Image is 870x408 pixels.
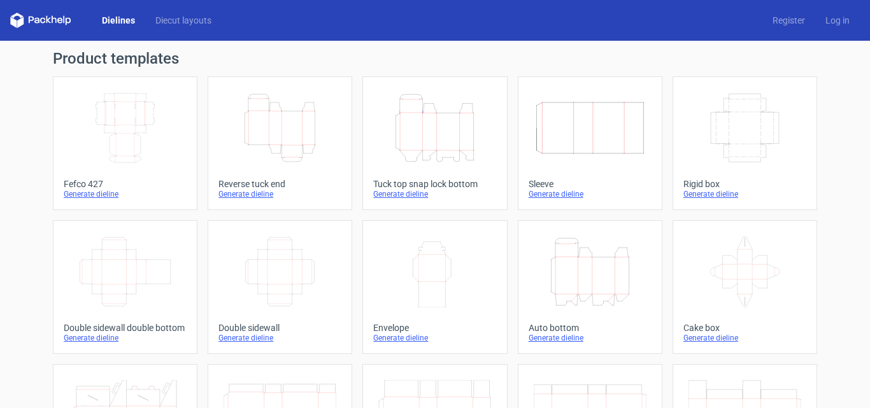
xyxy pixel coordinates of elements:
[373,323,496,333] div: Envelope
[529,179,652,189] div: Sleeve
[145,14,222,27] a: Diecut layouts
[673,76,817,210] a: Rigid boxGenerate dieline
[683,189,806,199] div: Generate dieline
[218,323,341,333] div: Double sidewall
[683,179,806,189] div: Rigid box
[208,76,352,210] a: Reverse tuck endGenerate dieline
[762,14,815,27] a: Register
[362,76,507,210] a: Tuck top snap lock bottomGenerate dieline
[64,189,187,199] div: Generate dieline
[53,220,197,354] a: Double sidewall double bottomGenerate dieline
[218,179,341,189] div: Reverse tuck end
[815,14,860,27] a: Log in
[373,333,496,343] div: Generate dieline
[218,333,341,343] div: Generate dieline
[518,76,662,210] a: SleeveGenerate dieline
[529,189,652,199] div: Generate dieline
[208,220,352,354] a: Double sidewallGenerate dieline
[53,76,197,210] a: Fefco 427Generate dieline
[529,333,652,343] div: Generate dieline
[373,189,496,199] div: Generate dieline
[64,323,187,333] div: Double sidewall double bottom
[64,333,187,343] div: Generate dieline
[53,51,817,66] h1: Product templates
[373,179,496,189] div: Tuck top snap lock bottom
[218,189,341,199] div: Generate dieline
[64,179,187,189] div: Fefco 427
[518,220,662,354] a: Auto bottomGenerate dieline
[683,323,806,333] div: Cake box
[673,220,817,354] a: Cake boxGenerate dieline
[683,333,806,343] div: Generate dieline
[362,220,507,354] a: EnvelopeGenerate dieline
[92,14,145,27] a: Dielines
[529,323,652,333] div: Auto bottom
